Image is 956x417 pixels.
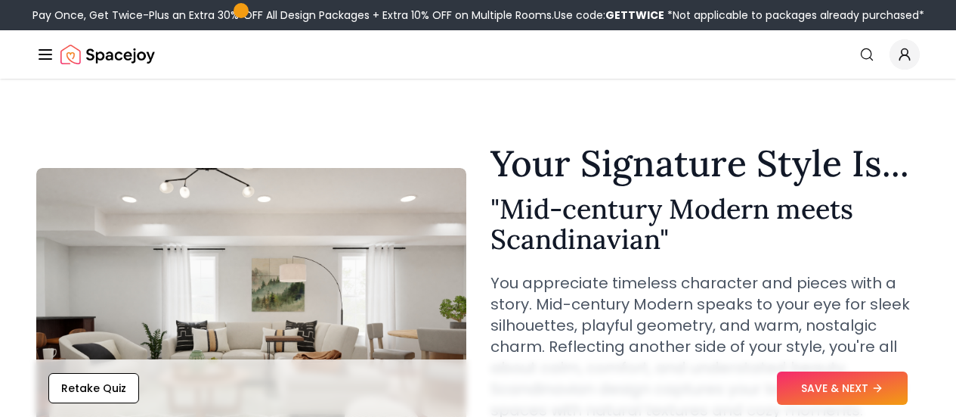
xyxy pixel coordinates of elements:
div: Pay Once, Get Twice-Plus an Extra 30% OFF All Design Packages + Extra 10% OFF on Multiple Rooms. [32,8,924,23]
h2: " Mid-century Modern meets Scandinavian " [490,194,920,254]
span: *Not applicable to packages already purchased* [664,8,924,23]
h1: Your Signature Style Is... [490,145,920,182]
img: Spacejoy Logo [60,39,155,70]
b: GETTWICE [605,8,664,23]
nav: Global [36,30,920,79]
span: Use code: [554,8,664,23]
button: SAVE & NEXT [777,372,908,405]
a: Spacejoy [60,39,155,70]
button: Retake Quiz [48,373,139,403]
